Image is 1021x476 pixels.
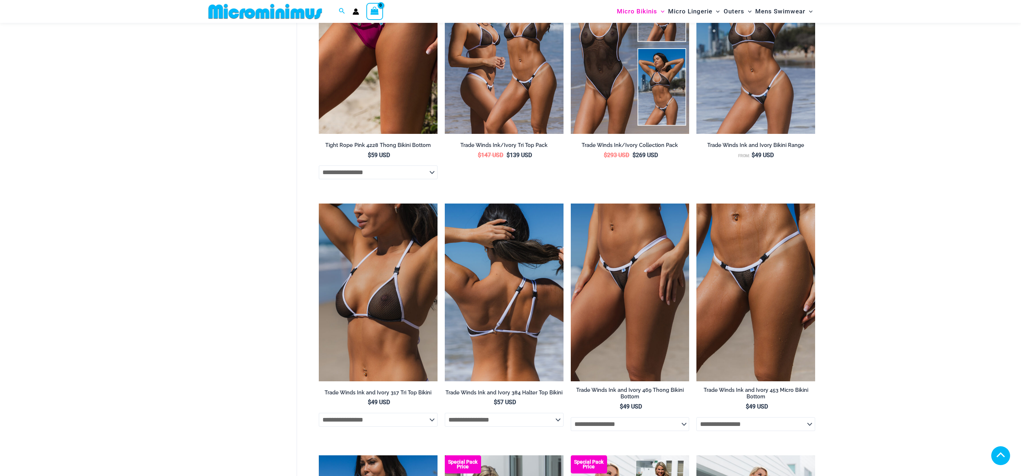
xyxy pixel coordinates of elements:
a: Trade Winds Ink and Ivory 384 Halter Top Bikini [445,389,564,399]
a: Trade Winds Ink and Ivory Bikini Range [696,142,815,151]
span: Menu Toggle [657,2,664,21]
a: Trade Winds Ink and Ivory 469 Thong Bikini Bottom [571,387,690,403]
bdi: 49 USD [620,403,642,410]
span: Menu Toggle [805,2,813,21]
a: Mens SwimwearMenu ToggleMenu Toggle [753,2,814,21]
span: Micro Bikinis [617,2,657,21]
bdi: 49 USD [752,152,774,159]
h2: Trade Winds Ink/Ivory Tri Top Pack [445,142,564,149]
bdi: 57 USD [494,399,516,406]
h2: Trade Winds Ink and Ivory Bikini Range [696,142,815,149]
span: $ [507,152,510,159]
span: Outers [724,2,744,21]
a: Micro BikinisMenu ToggleMenu Toggle [615,2,666,21]
span: $ [746,403,749,410]
span: $ [632,152,636,159]
bdi: 269 USD [632,152,658,159]
span: $ [478,152,481,159]
img: Tradewinds Ink and Ivory 317 Tri Top 453 Micro 03 [696,204,815,381]
a: Account icon link [353,8,359,15]
img: Tradewinds Ink and Ivory 317 Tri Top 01 [319,204,438,381]
bdi: 147 USD [478,152,503,159]
span: $ [620,403,623,410]
a: View Shopping Cart, empty [366,3,383,20]
a: Search icon link [339,7,345,16]
img: Tradewinds Ink and Ivory 384 Halter 02 [445,204,564,381]
a: Tradewinds Ink and Ivory 317 Tri Top 453 Micro 03Tradewinds Ink and Ivory 317 Tri Top 453 Micro 0... [696,204,815,381]
bdi: 293 USD [604,152,629,159]
span: $ [494,399,497,406]
bdi: 139 USD [507,152,532,159]
img: MM SHOP LOGO FLAT [206,3,325,20]
span: Micro Lingerie [668,2,712,21]
b: Special Pack Price [571,460,607,469]
a: Micro LingerieMenu ToggleMenu Toggle [666,2,721,21]
span: From: [738,153,750,158]
span: Mens Swimwear [755,2,805,21]
a: Trade Winds Ink/Ivory Tri Top Pack [445,142,564,151]
h2: Tight Rope Pink 4228 Thong Bikini Bottom [319,142,438,149]
span: $ [368,152,371,159]
a: OutersMenu ToggleMenu Toggle [722,2,753,21]
a: Trade Winds Ink/Ivory Collection Pack [571,142,690,151]
h2: Trade Winds Ink and Ivory 384 Halter Top Bikini [445,389,564,396]
span: $ [604,152,607,159]
bdi: 49 USD [746,403,768,410]
a: Tradewinds Ink and Ivory 384 Halter 01Tradewinds Ink and Ivory 384 Halter 02Tradewinds Ink and Iv... [445,204,564,381]
a: Trade Winds Ink and Ivory 317 Tri Top Bikini [319,389,438,399]
a: Tight Rope Pink 4228 Thong Bikini Bottom [319,142,438,151]
a: Trade Winds Ink and Ivory 453 Micro Bikini Bottom [696,387,815,403]
bdi: 49 USD [368,399,390,406]
a: Tradewinds Ink and Ivory 469 Thong 01Tradewinds Ink and Ivory 469 Thong 02Tradewinds Ink and Ivor... [571,204,690,381]
span: $ [368,399,371,406]
h2: Trade Winds Ink and Ivory 469 Thong Bikini Bottom [571,387,690,400]
span: $ [752,152,755,159]
b: Special Pack Price [445,460,481,469]
span: Menu Toggle [712,2,720,21]
h2: Trade Winds Ink/Ivory Collection Pack [571,142,690,149]
bdi: 59 USD [368,152,390,159]
h2: Trade Winds Ink and Ivory 453 Micro Bikini Bottom [696,387,815,400]
nav: Site Navigation [614,1,815,22]
img: Tradewinds Ink and Ivory 469 Thong 01 [571,204,690,381]
a: Tradewinds Ink and Ivory 317 Tri Top 01Tradewinds Ink and Ivory 317 Tri Top 453 Micro 06Tradewind... [319,204,438,381]
h2: Trade Winds Ink and Ivory 317 Tri Top Bikini [319,389,438,396]
span: Menu Toggle [744,2,752,21]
